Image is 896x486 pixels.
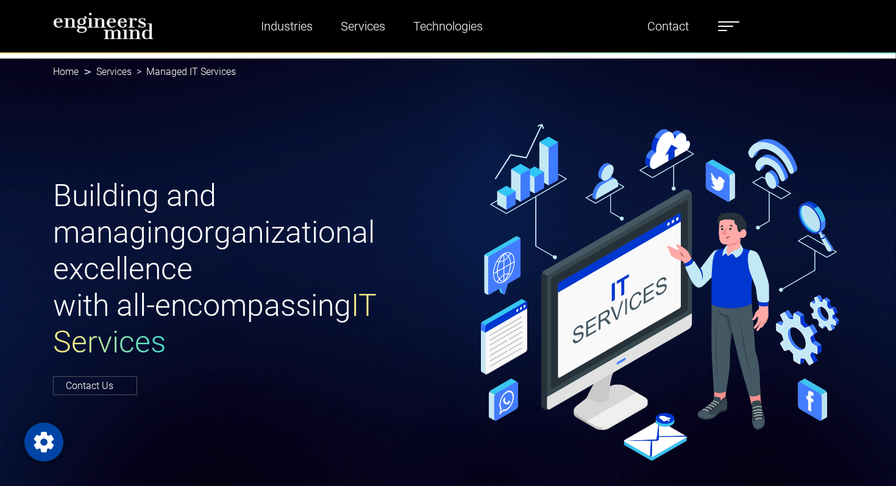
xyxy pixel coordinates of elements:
[256,12,318,40] a: Industries
[53,376,137,395] a: Contact Us
[642,12,694,40] a: Contact
[53,59,843,85] nav: breadcrumb
[336,12,390,40] a: Services
[53,177,441,360] h1: Building and managing organizational excellence with all-encompassing
[132,65,236,79] li: Managed IT Services
[53,12,154,40] img: logo
[408,12,488,40] a: Technologies
[53,66,79,77] a: Home
[53,288,377,360] span: IT Services
[96,66,132,77] a: Services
